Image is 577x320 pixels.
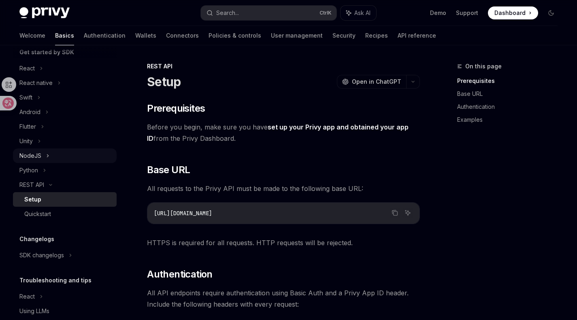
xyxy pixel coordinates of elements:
[147,102,205,115] span: Prerequisites
[456,9,478,17] a: Support
[201,6,336,20] button: Search...CtrlK
[19,234,54,244] h5: Changelogs
[19,250,64,260] div: SDK changelogs
[13,304,117,318] a: Using LLMs
[84,26,126,45] a: Authentication
[341,6,376,20] button: Ask AI
[55,26,74,45] a: Basics
[545,6,558,19] button: Toggle dark mode
[147,268,213,281] span: Authentication
[332,26,356,45] a: Security
[19,122,36,131] div: Flutter
[457,100,564,113] a: Authentication
[154,210,212,217] span: [URL][DOMAIN_NAME]
[19,64,35,73] div: React
[19,292,35,301] div: React
[365,26,388,45] a: Recipes
[271,26,323,45] a: User management
[19,136,33,146] div: Unity
[19,151,41,161] div: NodeJS
[147,287,420,310] span: All API endpoints require authentication using Basic Auth and a Privy App ID header. Include the ...
[147,74,181,89] h1: Setup
[13,192,117,207] a: Setup
[147,183,420,194] span: All requests to the Privy API must be made to the following base URL:
[457,113,564,126] a: Examples
[390,208,400,218] button: Copy the contents from the code block
[19,7,70,19] img: dark logo
[19,107,40,117] div: Android
[19,275,92,285] h5: Troubleshooting and tips
[166,26,199,45] a: Connectors
[398,26,436,45] a: API reference
[147,163,190,176] span: Base URL
[352,78,401,86] span: Open in ChatGPT
[457,74,564,87] a: Prerequisites
[465,61,502,71] span: On this page
[19,306,49,316] div: Using LLMs
[19,93,32,102] div: Swift
[19,78,53,88] div: React native
[209,26,261,45] a: Policies & controls
[319,10,332,16] span: Ctrl K
[13,207,117,221] a: Quickstart
[337,75,406,89] button: Open in ChatGPT
[24,209,51,219] div: Quickstart
[216,8,239,18] div: Search...
[488,6,538,19] a: Dashboard
[430,9,446,17] a: Demo
[354,9,370,17] span: Ask AI
[494,9,526,17] span: Dashboard
[402,208,413,218] button: Ask AI
[135,26,156,45] a: Wallets
[19,26,45,45] a: Welcome
[19,165,38,175] div: Python
[147,62,420,70] div: REST API
[147,121,420,144] span: Before you begin, make sure you have from the Privy Dashboard.
[24,195,41,204] div: Setup
[457,87,564,100] a: Base URL
[147,237,420,248] span: HTTPS is required for all requests. HTTP requests will be rejected.
[147,123,409,143] a: set up your Privy app and obtained your app ID
[19,180,44,190] div: REST API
